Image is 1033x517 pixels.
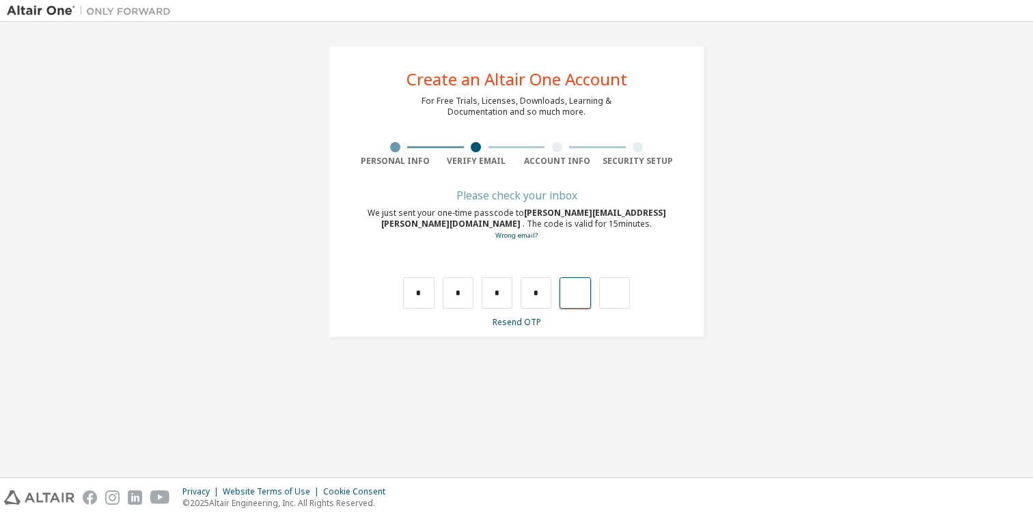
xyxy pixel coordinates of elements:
[407,71,627,87] div: Create an Altair One Account
[422,96,611,117] div: For Free Trials, Licenses, Downloads, Learning & Documentation and so much more.
[150,490,170,505] img: youtube.svg
[598,156,679,167] div: Security Setup
[105,490,120,505] img: instagram.svg
[493,316,541,328] a: Resend OTP
[182,497,394,509] p: © 2025 Altair Engineering, Inc. All Rights Reserved.
[355,191,678,199] div: Please check your inbox
[436,156,517,167] div: Verify Email
[355,208,678,241] div: We just sent your one-time passcode to . The code is valid for 15 minutes.
[4,490,74,505] img: altair_logo.svg
[83,490,97,505] img: facebook.svg
[182,486,223,497] div: Privacy
[516,156,598,167] div: Account Info
[7,4,178,18] img: Altair One
[128,490,142,505] img: linkedin.svg
[495,231,538,240] a: Go back to the registration form
[223,486,323,497] div: Website Terms of Use
[323,486,394,497] div: Cookie Consent
[381,207,666,229] span: [PERSON_NAME][EMAIL_ADDRESS][PERSON_NAME][DOMAIN_NAME]
[355,156,436,167] div: Personal Info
